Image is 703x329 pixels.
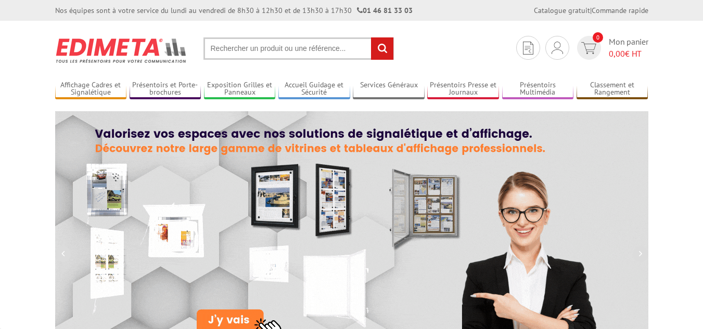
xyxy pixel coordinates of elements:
input: Rechercher un produit ou une référence... [203,37,394,60]
a: Classement et Rangement [577,81,648,98]
a: Accueil Guidage et Sécurité [278,81,350,98]
img: devis rapide [552,42,563,54]
a: Catalogue gratuit [534,6,590,15]
span: 0,00 [609,48,625,59]
div: | [534,5,648,16]
strong: 01 46 81 33 03 [357,6,413,15]
img: devis rapide [581,42,596,54]
a: Présentoirs et Porte-brochures [130,81,201,98]
div: Nos équipes sont à votre service du lundi au vendredi de 8h30 à 12h30 et de 13h30 à 17h30 [55,5,413,16]
a: devis rapide 0 Mon panier 0,00€ HT [574,36,648,60]
img: Présentoir, panneau, stand - Edimeta - PLV, affichage, mobilier bureau, entreprise [55,31,188,70]
a: Commande rapide [592,6,648,15]
a: Exposition Grilles et Panneaux [204,81,276,98]
a: Affichage Cadres et Signalétique [55,81,127,98]
a: Présentoirs Presse et Journaux [427,81,499,98]
input: rechercher [371,37,393,60]
img: devis rapide [523,42,533,55]
span: € HT [609,48,648,60]
span: 0 [593,32,603,43]
span: Mon panier [609,36,648,60]
a: Services Généraux [353,81,425,98]
a: Présentoirs Multimédia [502,81,574,98]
